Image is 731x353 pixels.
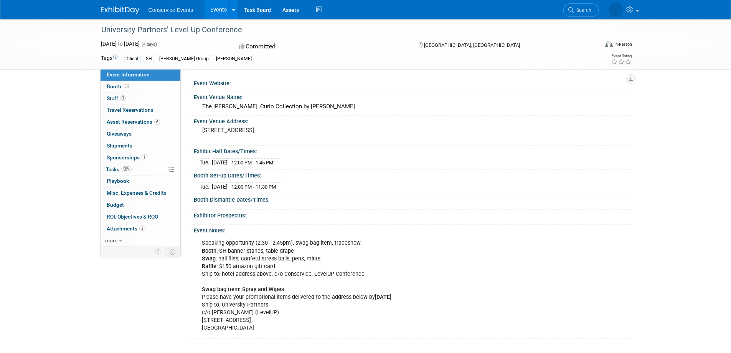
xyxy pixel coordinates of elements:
span: Misc. Expenses & Credits [107,190,167,196]
b: Swag bag item: Spray and Wipes [202,286,284,293]
a: Travel Reservations [101,104,180,116]
span: Booth not reserved yet [123,83,130,89]
span: 3 [139,225,145,231]
a: Asset Reservations6 [101,116,180,128]
a: Shipments [101,140,180,152]
span: Conservice Events [149,7,193,13]
td: Personalize Event Tab Strip [152,247,165,257]
span: (4 days) [141,42,157,47]
div: University Partners' Level Up Conference [99,23,587,37]
span: Giveaways [107,131,132,137]
td: [DATE] [212,183,228,191]
a: ROI, Objectives & ROO [101,211,180,223]
div: Event Venue Address: [194,116,630,125]
div: Client [124,55,141,63]
span: Shipments [107,143,132,149]
pre: [STREET_ADDRESS] [202,127,367,134]
span: Booth [107,83,130,89]
span: Budget [107,202,124,208]
span: 12:00 PM - 1:45 PM [231,160,273,166]
span: 12:00 PM - 11:30 PM [231,184,276,190]
span: to [117,41,124,47]
a: Giveaways [101,128,180,140]
a: more [101,235,180,247]
td: [DATE] [212,159,228,167]
span: Staff [107,95,126,101]
a: Budget [101,199,180,211]
span: Attachments [107,225,145,232]
div: Event Website: [194,78,630,87]
div: Committed [236,40,406,53]
td: Toggle Event Tabs [165,247,180,257]
b: Booth [202,248,216,254]
span: ROI, Objectives & ROO [107,214,158,220]
span: 50% [121,166,132,172]
div: Exhibit Hall Dates/Times: [194,146,630,155]
div: Event Rating [611,54,632,58]
span: Playbook [107,178,129,184]
div: Event Format [553,40,632,51]
img: Monica Barnson [609,3,623,17]
span: 6 [154,119,160,125]
a: Playbook [101,176,180,187]
a: Misc. Expenses & Credits [101,187,180,199]
div: Speaking opportunity (2:30 - 2:45pm), swag bag item, tradeshow. : SH banner stands, table drape :... [196,235,545,336]
td: Tue. [200,183,212,191]
td: Tags [101,54,117,63]
span: more [105,237,117,244]
img: ExhibitDay [101,7,139,14]
a: Staff3 [101,93,180,104]
img: Format-Inperson.png [605,41,613,47]
a: Booth [101,81,180,93]
span: [GEOGRAPHIC_DATA], [GEOGRAPHIC_DATA] [424,42,520,48]
div: In-Person [614,41,632,47]
div: Booth Set-up Dates/Times: [194,170,630,179]
span: Search [574,7,591,13]
b: Raffle [202,263,216,270]
div: [PERSON_NAME] [214,55,254,63]
span: [DATE] [DATE] [101,41,140,47]
a: Tasks50% [101,164,180,176]
a: Event Information [101,69,180,81]
b: [DATE] [375,294,391,300]
span: Tasks [106,166,132,172]
span: 1 [142,154,147,160]
div: Event Venue Name: [194,91,630,101]
div: Event Notes: [194,225,630,234]
b: Swag [202,255,216,262]
span: Asset Reservations [107,119,160,125]
a: Search [563,3,599,17]
span: Event Information [107,71,150,78]
div: [PERSON_NAME] Group [157,55,211,63]
div: Exhibitor Prospectus: [194,210,630,219]
span: Sponsorships [107,154,147,161]
div: The [PERSON_NAME], Curio Collection by [PERSON_NAME] [200,101,625,113]
a: Attachments3 [101,223,180,235]
span: 3 [120,95,126,101]
a: Sponsorships1 [101,152,180,164]
span: Travel Reservations [107,107,153,113]
td: Tue. [200,159,212,167]
div: SH [144,55,154,63]
div: Booth Dismantle Dates/Times: [194,194,630,204]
